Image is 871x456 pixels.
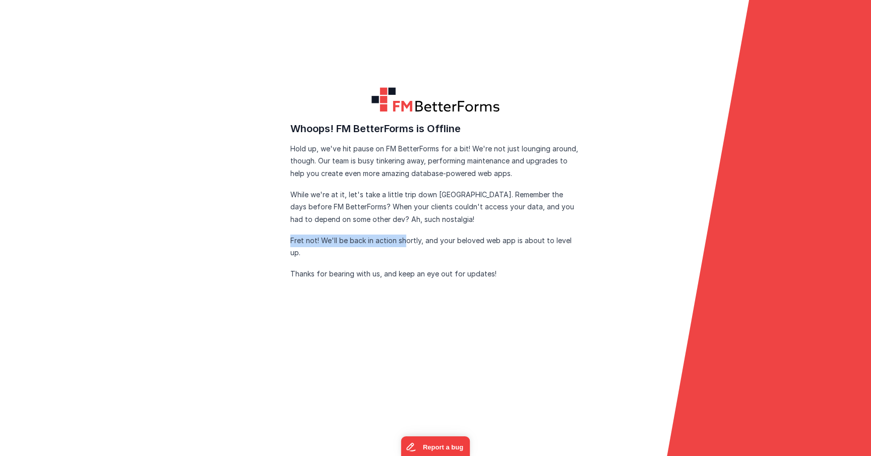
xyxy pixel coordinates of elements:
h3: Whoops! FM BetterForms is Offline [290,121,581,137]
p: Fret not! We'll be back in action shortly, and your beloved web app is about to level up. [290,235,581,259]
p: Hold up, we've hit pause on FM BetterForms for a bit! We're not just lounging around, though. Our... [290,143,581,180]
p: While we're at it, let's take a little trip down [GEOGRAPHIC_DATA]. Remember the days before FM B... [290,189,581,226]
p: Thanks for bearing with us, and keep an eye out for updates! [290,268,581,280]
